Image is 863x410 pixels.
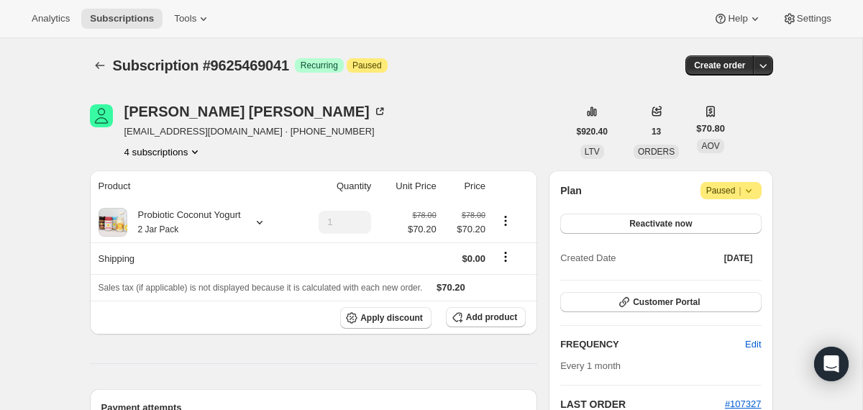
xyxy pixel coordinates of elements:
[352,60,382,71] span: Paused
[745,337,761,352] span: Edit
[81,9,163,29] button: Subscriptions
[701,141,719,151] span: AOV
[340,307,431,329] button: Apply discount
[441,170,490,202] th: Price
[124,124,387,139] span: [EMAIL_ADDRESS][DOMAIN_NAME] · [PHONE_NUMBER]
[446,307,526,327] button: Add product
[560,183,582,198] h2: Plan
[633,296,700,308] span: Customer Portal
[413,211,437,219] small: $78.00
[90,170,296,202] th: Product
[685,55,754,76] button: Create order
[90,55,110,76] button: Subscriptions
[445,222,485,237] span: $70.20
[736,333,770,356] button: Edit
[585,147,600,157] span: LTV
[797,13,831,24] span: Settings
[577,126,608,137] span: $920.40
[724,252,753,264] span: [DATE]
[774,9,840,29] button: Settings
[716,248,762,268] button: [DATE]
[124,104,387,119] div: [PERSON_NAME] [PERSON_NAME]
[90,242,296,274] th: Shipping
[494,249,517,265] button: Shipping actions
[90,13,154,24] span: Subscriptions
[643,122,670,142] button: 13
[814,347,849,381] div: Open Intercom Messenger
[466,311,517,323] span: Add product
[165,9,219,29] button: Tools
[560,360,621,371] span: Every 1 month
[90,104,113,127] span: Lanae Hetland
[99,283,423,293] span: Sales tax (if applicable) is not displayed because it is calculated with each new order.
[638,147,675,157] span: ORDERS
[23,9,78,29] button: Analytics
[706,183,756,198] span: Paused
[301,60,338,71] span: Recurring
[560,251,616,265] span: Created Date
[462,253,486,264] span: $0.00
[694,60,745,71] span: Create order
[462,211,485,219] small: $78.00
[437,282,465,293] span: $70.20
[375,170,440,202] th: Unit Price
[174,13,196,24] span: Tools
[629,218,692,229] span: Reactivate now
[32,13,70,24] span: Analytics
[113,58,289,73] span: Subscription #9625469041
[99,208,127,237] img: product img
[705,9,770,29] button: Help
[494,213,517,229] button: Product actions
[295,170,375,202] th: Quantity
[560,214,761,234] button: Reactivate now
[728,13,747,24] span: Help
[138,224,179,234] small: 2 Jar Pack
[408,222,437,237] span: $70.20
[127,208,241,237] div: Probiotic Coconut Yogurt
[560,337,745,352] h2: FREQUENCY
[696,122,725,136] span: $70.80
[560,292,761,312] button: Customer Portal
[124,145,203,159] button: Product actions
[652,126,661,137] span: 13
[568,122,616,142] button: $920.40
[725,398,762,409] a: #107327
[739,185,741,196] span: |
[360,312,423,324] span: Apply discount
